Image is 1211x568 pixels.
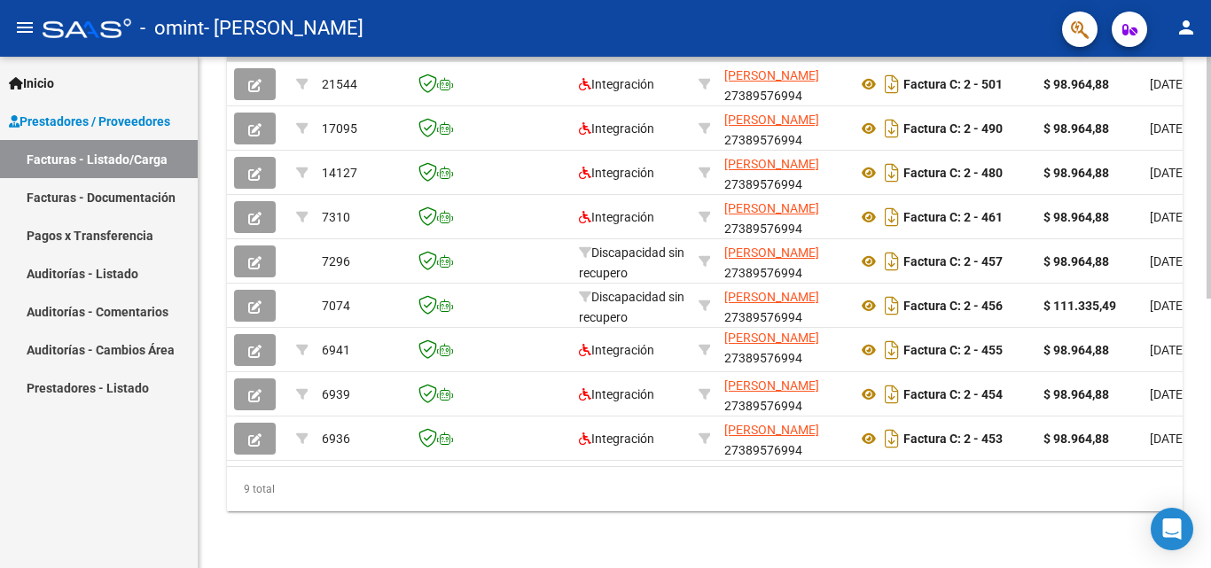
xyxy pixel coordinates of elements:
[322,387,350,401] span: 6939
[1150,77,1186,91] span: [DATE]
[579,210,654,224] span: Integración
[880,159,903,187] i: Descargar documento
[322,254,350,268] span: 7296
[1043,77,1109,91] strong: $ 98.964,88
[724,290,819,304] span: [PERSON_NAME]
[1150,166,1186,180] span: [DATE]
[1043,166,1109,180] strong: $ 98.964,88
[1150,299,1186,313] span: [DATE]
[14,17,35,38] mat-icon: menu
[724,154,843,191] div: 27389576994
[579,290,684,324] span: Discapacidad sin recupero
[1043,299,1116,313] strong: $ 111.335,49
[724,198,843,236] div: 27389576994
[903,299,1003,313] strong: Factura C: 2 - 456
[724,110,843,147] div: 27389576994
[9,112,170,131] span: Prestadores / Proveedores
[322,77,357,91] span: 21544
[724,113,819,127] span: [PERSON_NAME]
[1150,387,1186,401] span: [DATE]
[880,203,903,231] i: Descargar documento
[1043,387,1109,401] strong: $ 98.964,88
[1043,343,1109,357] strong: $ 98.964,88
[579,343,654,357] span: Integración
[322,210,350,224] span: 7310
[903,166,1003,180] strong: Factura C: 2 - 480
[903,254,1003,268] strong: Factura C: 2 - 457
[724,376,843,413] div: 27389576994
[724,378,819,393] span: [PERSON_NAME]
[880,292,903,320] i: Descargar documento
[1150,432,1186,446] span: [DATE]
[903,210,1003,224] strong: Factura C: 2 - 461
[579,432,654,446] span: Integración
[724,245,819,260] span: [PERSON_NAME]
[724,423,819,437] span: [PERSON_NAME]
[724,331,819,345] span: [PERSON_NAME]
[1043,432,1109,446] strong: $ 98.964,88
[1176,17,1197,38] mat-icon: person
[903,432,1003,446] strong: Factura C: 2 - 453
[1150,210,1186,224] span: [DATE]
[880,247,903,276] i: Descargar documento
[903,343,1003,357] strong: Factura C: 2 - 455
[9,74,54,93] span: Inicio
[724,331,843,369] div: 27389576994
[322,432,350,446] span: 6936
[724,66,843,103] div: 27389576994
[322,299,350,313] span: 7074
[903,387,1003,401] strong: Factura C: 2 - 454
[880,380,903,408] i: Descargar documento
[880,336,903,364] i: Descargar documento
[724,420,843,457] div: 27389576994
[579,245,684,280] span: Discapacidad sin recupero
[579,166,654,180] span: Integración
[579,121,654,136] span: Integración
[880,70,903,98] i: Descargar documento
[1043,121,1109,136] strong: $ 98.964,88
[1043,210,1109,224] strong: $ 98.964,88
[724,201,819,215] span: [PERSON_NAME]
[579,387,654,401] span: Integración
[579,77,654,91] span: Integración
[724,68,819,82] span: [PERSON_NAME]
[880,114,903,143] i: Descargar documento
[1043,254,1109,268] strong: $ 98.964,88
[1150,343,1186,357] span: [DATE]
[724,157,819,171] span: [PERSON_NAME]
[322,166,357,180] span: 14127
[322,121,357,136] span: 17095
[1150,121,1186,136] span: [DATE]
[903,121,1003,136] strong: Factura C: 2 - 490
[140,9,204,48] span: - omint
[880,424,903,453] i: Descargar documento
[227,467,1183,511] div: 9 total
[724,243,843,280] div: 27389576994
[903,77,1003,91] strong: Factura C: 2 - 501
[1151,508,1193,550] div: Open Intercom Messenger
[322,343,350,357] span: 6941
[204,9,363,48] span: - [PERSON_NAME]
[724,287,843,324] div: 27389576994
[1150,254,1186,268] span: [DATE]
